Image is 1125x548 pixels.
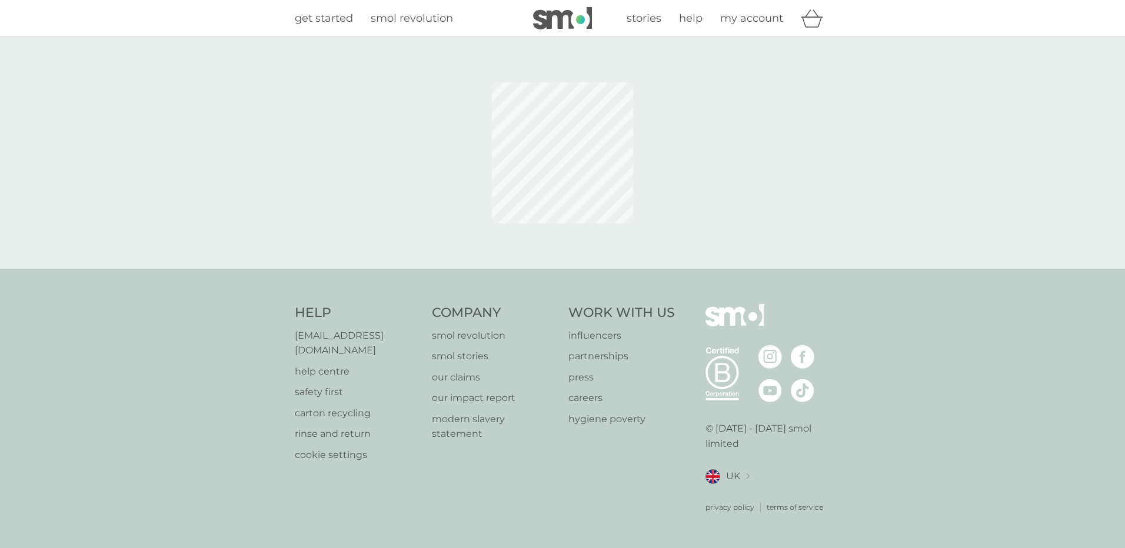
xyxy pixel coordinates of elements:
a: cookie settings [295,447,420,463]
a: terms of service [767,502,823,513]
span: smol revolution [371,12,453,25]
a: help [679,10,703,27]
div: basket [801,6,830,30]
span: my account [720,12,783,25]
a: smol stories [432,349,557,364]
a: safety first [295,385,420,400]
img: visit the smol Facebook page [791,345,814,369]
a: careers [568,390,675,406]
a: partnerships [568,349,675,364]
span: stories [627,12,661,25]
a: our claims [432,370,557,385]
span: help [679,12,703,25]
a: modern slavery statement [432,412,557,442]
a: carton recycling [295,406,420,421]
a: stories [627,10,661,27]
a: smol revolution [371,10,453,27]
img: smol [705,304,764,344]
img: visit the smol Tiktok page [791,379,814,402]
a: influencers [568,328,675,343]
a: rinse and return [295,426,420,442]
h4: Help [295,304,420,322]
a: help centre [295,364,420,379]
h4: Company [432,304,557,322]
a: press [568,370,675,385]
img: select a new location [746,473,750,480]
img: smol [533,7,592,29]
a: privacy policy [705,502,754,513]
a: our impact report [432,390,557,406]
img: visit the smol Youtube page [758,379,782,402]
img: UK flag [705,469,720,484]
span: UK [726,469,740,484]
p: © [DATE] - [DATE] smol limited [705,421,831,451]
a: smol revolution [432,328,557,343]
img: visit the smol Instagram page [758,345,782,369]
span: get started [295,12,353,25]
h4: Work With Us [568,304,675,322]
a: my account [720,10,783,27]
a: hygiene poverty [568,412,675,427]
a: [EMAIL_ADDRESS][DOMAIN_NAME] [295,328,420,358]
a: get started [295,10,353,27]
